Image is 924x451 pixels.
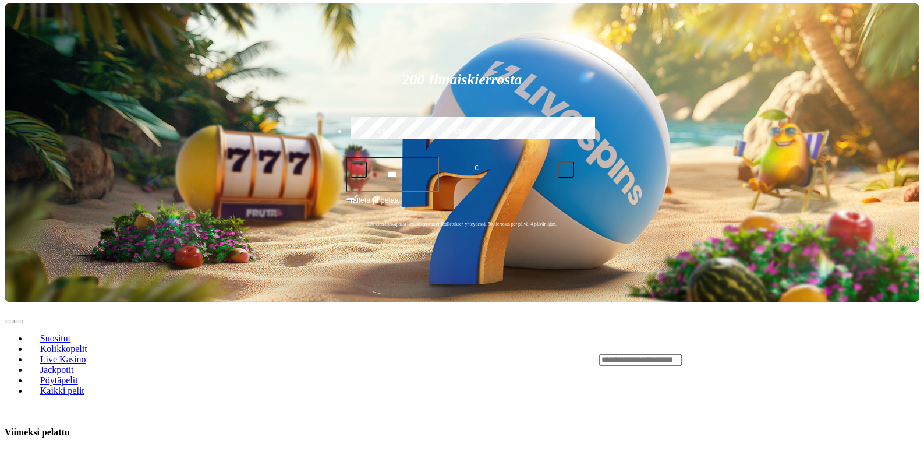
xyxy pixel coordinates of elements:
[28,351,98,368] a: Live Kasino
[28,330,83,347] a: Suositut
[28,372,90,389] a: Pöytäpelit
[28,382,97,400] a: Kaikki pelit
[504,115,576,149] label: €250
[599,354,682,366] input: Search
[36,333,75,343] span: Suositut
[5,313,576,406] nav: Lobby
[36,344,92,354] span: Kolikkopelit
[36,354,91,364] span: Live Kasino
[5,320,14,323] button: prev slide
[28,361,86,379] a: Jackpotit
[14,320,23,323] button: next slide
[28,340,99,358] a: Kolikkopelit
[475,163,478,174] span: €
[348,115,420,149] label: €50
[5,427,70,438] h3: Viimeksi pelattu
[349,195,399,216] span: Talleta ja pelaa
[36,365,79,375] span: Jackpotit
[426,115,498,149] label: €150
[355,193,359,200] span: €
[346,194,579,216] button: Talleta ja pelaa
[351,161,367,178] button: minus icon
[36,386,89,396] span: Kaikki pelit
[36,375,83,385] span: Pöytäpelit
[558,161,574,178] button: plus icon
[5,302,919,417] header: Lobby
